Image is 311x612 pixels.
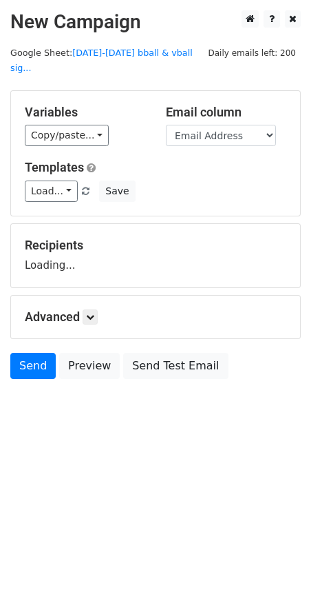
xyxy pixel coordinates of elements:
a: Load... [25,181,78,202]
a: Send [10,353,56,379]
h5: Email column [166,105,286,120]
h5: Recipients [25,238,286,253]
small: Google Sheet: [10,48,193,74]
a: [DATE]-[DATE] bball & vball sig... [10,48,193,74]
button: Save [99,181,135,202]
h2: New Campaign [10,10,301,34]
h5: Variables [25,105,145,120]
div: Loading... [25,238,286,274]
a: Send Test Email [123,353,228,379]
span: Daily emails left: 200 [203,45,301,61]
a: Daily emails left: 200 [203,48,301,58]
h5: Advanced [25,309,286,325]
a: Preview [59,353,120,379]
a: Copy/paste... [25,125,109,146]
a: Templates [25,160,84,174]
